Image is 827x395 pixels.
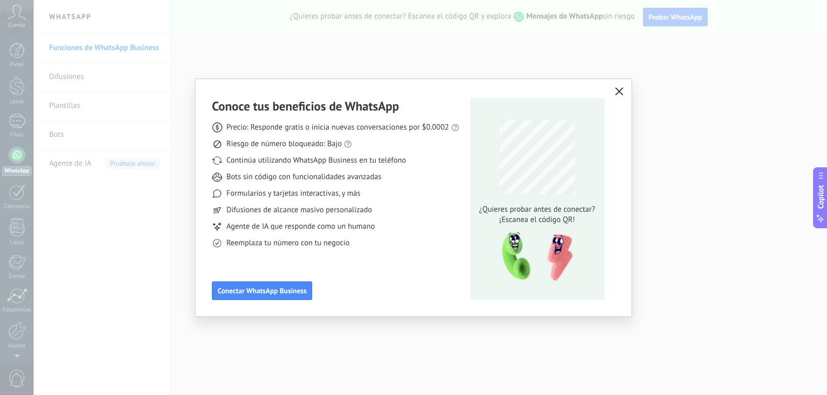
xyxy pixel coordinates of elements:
span: ¿Quieres probar antes de conectar? [476,204,598,215]
span: Conectar WhatsApp Business [218,287,307,294]
span: Riesgo de número bloqueado: Bajo [226,139,342,149]
span: Formularios y tarjetas interactivas, y más [226,188,360,199]
img: qr-pic-1x.png [493,229,575,285]
span: Reemplaza tu número con tu negocio [226,238,349,248]
span: Continúa utilizando WhatsApp Business en tu teléfono [226,155,406,166]
button: Conectar WhatsApp Business [212,281,312,300]
span: Copilot [816,185,826,209]
span: Difusiones de alcance masivo personalizado [226,205,372,215]
span: Precio: Responde gratis o inicia nuevas conversaciones por $0.0002 [226,122,449,133]
span: Agente de IA que responde como un humano [226,222,375,232]
span: ¡Escanea el código QR! [476,215,598,225]
h3: Conoce tus beneficios de WhatsApp [212,98,399,114]
span: Bots sin código con funcionalidades avanzadas [226,172,381,182]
